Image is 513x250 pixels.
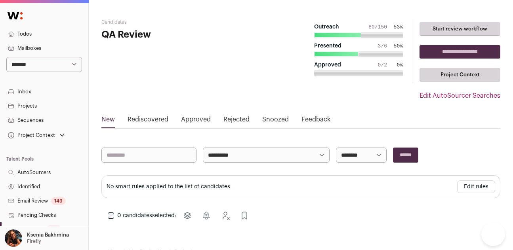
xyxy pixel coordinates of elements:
p: Ksenia Bakhmina [27,232,69,238]
a: Edit AutoSourcer Searches [420,91,500,100]
turbo-frame: No smart rules applied to the list of candidates [107,184,230,189]
a: Feedback [301,115,330,127]
h1: QA Review [101,28,235,41]
button: Open dropdown [3,229,71,247]
a: Snoozed [262,115,289,127]
span: 0 candidates [117,213,152,218]
a: Project Context [420,68,500,81]
iframe: Help Scout Beacon - Open [481,222,505,246]
button: Edit rules [457,180,495,193]
p: Firefly [27,238,41,244]
a: New [101,115,115,127]
a: Rejected [223,115,250,127]
div: 149 [51,197,66,205]
a: Rediscovered [128,115,168,127]
button: Reject [217,208,233,223]
a: Start review workflow [420,22,500,36]
h2: Candidates [101,19,235,25]
div: Project Context [6,132,55,138]
button: Outreach 80/150 53% Presented 3/6 50% Approved 0/2 0% [304,19,413,83]
button: Snooze [198,208,214,223]
a: Approved [181,115,211,127]
img: 13968079-medium_jpg [5,229,22,247]
span: selected: [117,212,176,220]
button: Open dropdown [6,130,66,141]
img: Wellfound [3,8,27,24]
button: Move to project [179,208,195,223]
button: Approve [236,208,252,223]
div: 1591 [46,225,62,233]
